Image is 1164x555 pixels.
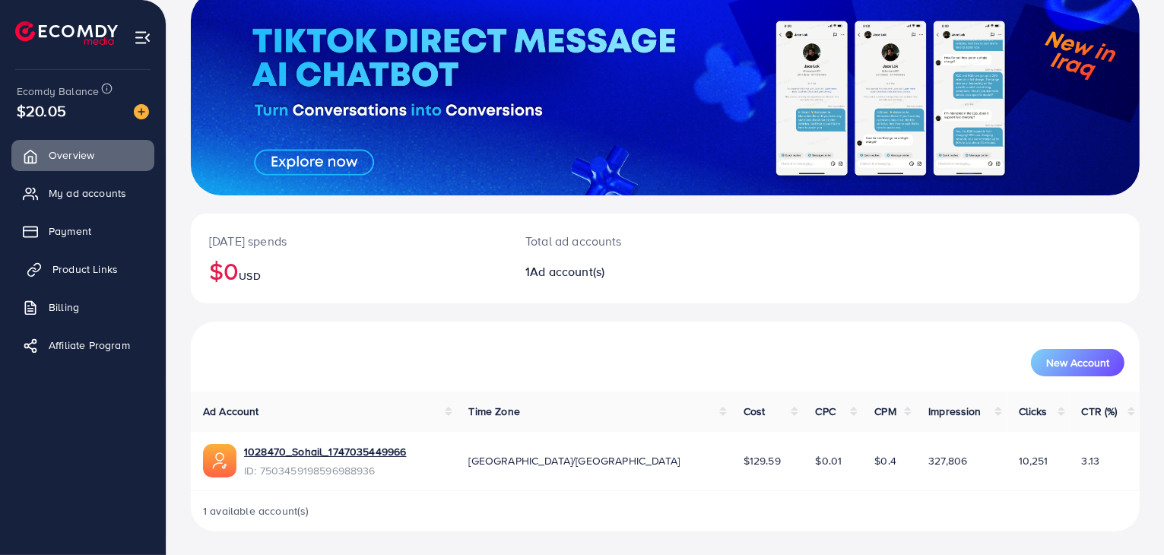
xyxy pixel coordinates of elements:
span: Payment [49,224,91,239]
button: New Account [1031,349,1124,376]
span: Affiliate Program [49,338,130,353]
span: 10,251 [1019,453,1048,468]
img: ic-ads-acc.e4c84228.svg [203,444,236,477]
span: Ecomdy Balance [17,84,99,99]
span: Cost [744,404,766,419]
span: CTR (%) [1082,404,1118,419]
a: Overview [11,140,154,170]
a: Billing [11,292,154,322]
span: 327,806 [928,453,967,468]
span: [GEOGRAPHIC_DATA]/[GEOGRAPHIC_DATA] [469,453,680,468]
img: image [134,104,149,119]
span: Impression [928,404,982,419]
span: CPM [874,404,896,419]
p: Total ad accounts [525,232,726,250]
img: menu [134,29,151,46]
span: CPC [815,404,835,419]
span: My ad accounts [49,186,126,201]
span: 1 available account(s) [203,503,309,519]
span: New Account [1046,357,1109,368]
span: Ad Account [203,404,259,419]
span: $0.01 [815,453,842,468]
span: Billing [49,300,79,315]
h2: $0 [209,256,489,285]
span: Clicks [1019,404,1048,419]
span: $129.59 [744,453,781,468]
img: logo [15,21,118,45]
a: My ad accounts [11,178,154,208]
a: 1028470_Sohail_1747035449966 [244,444,406,459]
span: Time Zone [469,404,520,419]
span: ID: 7503459198596988936 [244,463,406,478]
h2: 1 [525,265,726,279]
span: Overview [49,147,94,163]
span: $0.4 [874,453,896,468]
a: Affiliate Program [11,330,154,360]
span: Ad account(s) [530,263,604,280]
iframe: Chat [1099,487,1153,544]
a: Payment [11,216,154,246]
span: USD [239,268,260,284]
span: 3.13 [1082,453,1100,468]
span: $20.05 [17,100,66,122]
span: Product Links [52,262,118,277]
p: [DATE] spends [209,232,489,250]
a: Product Links [11,254,154,284]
